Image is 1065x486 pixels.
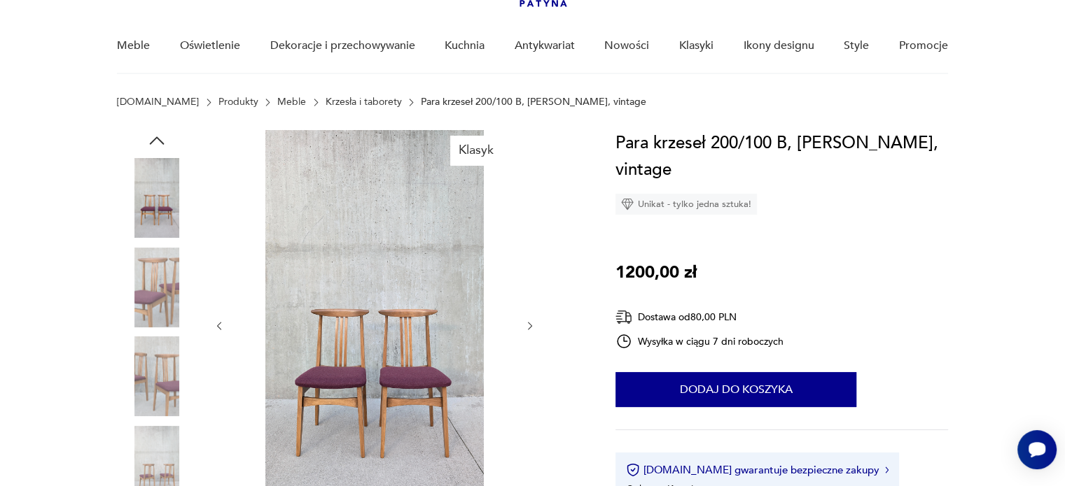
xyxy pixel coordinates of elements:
[615,333,784,350] div: Wysyłka w ciągu 7 dni roboczych
[844,19,869,73] a: Style
[117,336,197,416] img: Zdjęcie produktu Para krzeseł 200/100 B, M. Zieliński, vintage
[117,248,197,327] img: Zdjęcie produktu Para krzeseł 200/100 B, M. Zieliński, vintage
[450,136,502,165] div: Klasyk
[270,19,415,73] a: Dekoracje i przechowywanie
[117,97,199,108] a: [DOMAIN_NAME]
[277,97,306,108] a: Meble
[180,19,240,73] a: Oświetlenie
[445,19,485,73] a: Kuchnia
[615,372,856,407] button: Dodaj do koszyka
[615,194,757,215] div: Unikat - tylko jedna sztuka!
[1017,430,1057,469] iframe: Smartsupp widget button
[885,466,889,473] img: Ikona strzałki w prawo
[621,198,634,210] img: Ikona diamentu
[421,97,646,108] p: Para krzeseł 200/100 B, [PERSON_NAME], vintage
[604,19,649,73] a: Nowości
[218,97,258,108] a: Produkty
[679,19,714,73] a: Klasyki
[899,19,948,73] a: Promocje
[615,130,948,183] h1: Para krzeseł 200/100 B, [PERSON_NAME], vintage
[515,19,575,73] a: Antykwariat
[615,259,697,286] p: 1200,00 zł
[615,308,632,326] img: Ikona dostawy
[117,19,150,73] a: Meble
[626,463,889,477] button: [DOMAIN_NAME] gwarantuje bezpieczne zakupy
[626,463,640,477] img: Ikona certyfikatu
[743,19,814,73] a: Ikony designu
[615,308,784,326] div: Dostawa od 80,00 PLN
[326,97,402,108] a: Krzesła i taborety
[117,158,197,238] img: Zdjęcie produktu Para krzeseł 200/100 B, M. Zieliński, vintage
